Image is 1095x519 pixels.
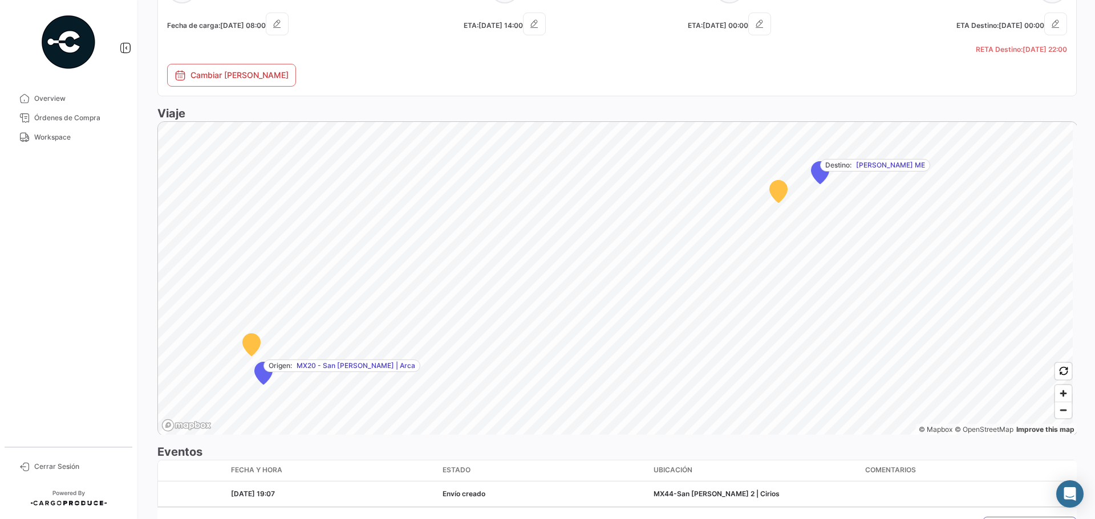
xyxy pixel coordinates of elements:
span: Cerrar Sesión [34,461,123,472]
datatable-header-cell: Comentarios [861,460,1072,481]
h3: Eventos [157,444,1077,460]
div: Map marker [811,161,829,184]
button: Zoom out [1055,402,1072,418]
a: Órdenes de Compra [9,108,128,128]
datatable-header-cell: Fecha y Hora [226,460,438,481]
span: Fecha y Hora [231,465,282,475]
span: Zoom out [1055,402,1072,418]
span: Órdenes de Compra [34,113,123,123]
span: Ubicación [654,465,692,475]
div: Map marker [254,362,273,385]
datatable-header-cell: Estado [438,460,650,481]
div: MX44-San [PERSON_NAME] 2 | Cirios [654,489,856,499]
button: Zoom in [1055,385,1072,402]
span: [DATE] 00:00 [999,21,1044,30]
h5: Fecha de carga: [167,13,392,35]
div: Abrir Intercom Messenger [1056,480,1084,508]
span: [DATE] 00:00 [703,21,748,30]
canvas: Map [158,122,1073,436]
span: Workspace [34,132,123,142]
h5: ETA Destino: [842,13,1068,35]
span: [DATE] 08:00 [220,21,266,30]
div: Map marker [769,180,788,203]
a: Mapbox [919,425,952,434]
span: Origen: [269,361,292,371]
a: Workspace [9,128,128,147]
a: Map feedback [1016,425,1074,434]
span: [PERSON_NAME] ME [856,160,925,170]
a: Mapbox logo [161,419,212,432]
div: Map marker [242,333,261,356]
span: [DATE] 22:00 [1023,45,1067,54]
span: Estado [443,465,471,475]
span: Destino: [825,160,851,170]
h5: ETA: [617,13,842,35]
a: OpenStreetMap [955,425,1013,434]
span: [DATE] 14:00 [478,21,523,30]
button: Cambiar [PERSON_NAME] [167,64,296,87]
h3: Viaje [157,105,1077,121]
datatable-header-cell: Ubicación [649,460,861,481]
h5: RETA Destino: [842,44,1068,55]
h5: ETA: [392,13,618,35]
div: Envío creado [443,489,645,499]
span: Overview [34,93,123,104]
span: MX20 - San [PERSON_NAME] | Arca [297,361,415,371]
span: [DATE] 19:07 [231,489,275,498]
span: Comentarios [865,465,916,475]
img: powered-by.png [40,14,97,71]
a: Overview [9,89,128,108]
